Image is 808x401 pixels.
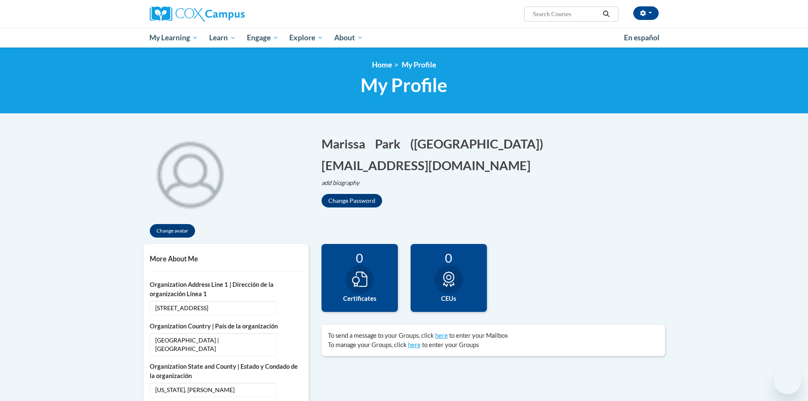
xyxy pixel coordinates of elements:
[150,224,195,238] button: Change avatar
[322,178,366,188] button: Edit biography
[241,28,284,48] a: Engage
[209,33,236,43] span: Learn
[408,341,421,348] a: here
[144,28,204,48] a: My Learning
[449,332,508,339] span: to enter your Mailbox
[618,29,665,47] a: En español
[600,9,612,19] button: Search
[328,294,391,303] label: Certificates
[150,6,245,22] img: Cox Campus
[150,362,302,381] label: Organization State and County | Estado y Condado de la organización
[143,126,237,220] img: profile avatar
[284,28,329,48] a: Explore
[289,33,323,43] span: Explore
[774,367,801,394] iframe: Button to launch messaging window
[361,74,447,96] span: My Profile
[150,301,277,315] span: [STREET_ADDRESS]
[328,332,434,339] span: To send a message to your Groups, click
[624,33,660,42] span: En español
[422,341,479,348] span: to enter your Groups
[417,250,481,265] div: 0
[322,194,382,208] button: Change Password
[137,28,671,48] div: Main menu
[329,28,369,48] a: About
[322,157,536,174] button: Edit email address
[322,135,371,152] button: Edit first name
[532,9,600,19] input: Search Courses
[149,33,198,43] span: My Learning
[150,383,277,397] span: [US_STATE], [PERSON_NAME]
[372,60,392,69] a: Home
[143,126,237,220] div: Click to change the profile picture
[204,28,241,48] a: Learn
[633,6,659,20] button: Account Settings
[402,60,436,69] span: My Profile
[375,135,406,152] button: Edit last name
[328,250,391,265] div: 0
[435,332,448,339] a: here
[150,333,277,356] span: [GEOGRAPHIC_DATA] | [GEOGRAPHIC_DATA]
[417,294,481,303] label: CEUs
[150,280,302,299] label: Organization Address Line 1 | Dirección de la organización Línea 1
[410,135,549,152] button: Edit screen name
[322,179,360,186] i: add biography
[150,255,302,263] h5: More About Me
[150,322,302,331] label: Organization Country | País de la organización
[328,341,407,348] span: To manage your Groups, click
[334,33,363,43] span: About
[247,33,279,43] span: Engage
